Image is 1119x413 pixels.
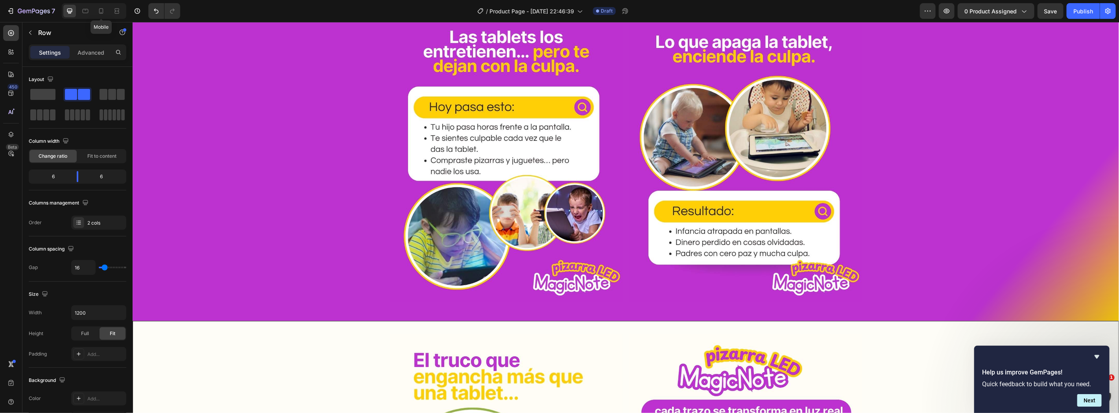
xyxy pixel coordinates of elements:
div: Layout [29,74,55,85]
div: Beta [6,144,19,150]
span: Save [1044,8,1057,15]
div: Height [29,330,43,337]
div: 6 [85,171,125,182]
p: Row [38,28,105,37]
span: Full [81,330,89,337]
div: Add... [87,395,124,402]
div: 2 cols [87,219,124,227]
div: Help us improve GemPages! [982,352,1102,407]
p: 7 [52,6,55,16]
p: Settings [39,48,61,57]
div: Size [29,289,50,300]
div: Gap [29,264,38,271]
span: 0 product assigned [964,7,1017,15]
input: Auto [72,306,126,320]
div: Column width [29,136,70,147]
input: Auto [72,260,95,275]
span: Product Page - [DATE] 22:46:39 [489,7,574,15]
div: Padding [29,350,47,358]
button: 0 product assigned [958,3,1034,19]
div: Add... [87,351,124,358]
div: Publish [1073,7,1093,15]
span: Fit [110,330,115,337]
div: Undo/Redo [148,3,180,19]
span: / [486,7,488,15]
div: Color [29,395,41,402]
button: 7 [3,3,59,19]
span: 1 [1108,374,1115,381]
p: Quick feedback to build what you need. [982,380,1102,388]
div: Background [29,375,67,386]
h2: Help us improve GemPages! [982,368,1102,377]
span: Change ratio [39,153,68,160]
div: Width [29,309,42,316]
span: Draft [601,7,613,15]
span: Fit to content [87,153,116,160]
button: Publish [1067,3,1100,19]
div: Column spacing [29,244,76,254]
button: Hide survey [1092,352,1102,361]
div: Order [29,219,42,226]
button: Next question [1077,394,1102,407]
div: 450 [7,84,19,90]
iframe: Design area [133,22,1119,413]
p: Advanced [78,48,104,57]
div: Columns management [29,198,90,208]
div: 6 [30,171,70,182]
button: Save [1038,3,1064,19]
